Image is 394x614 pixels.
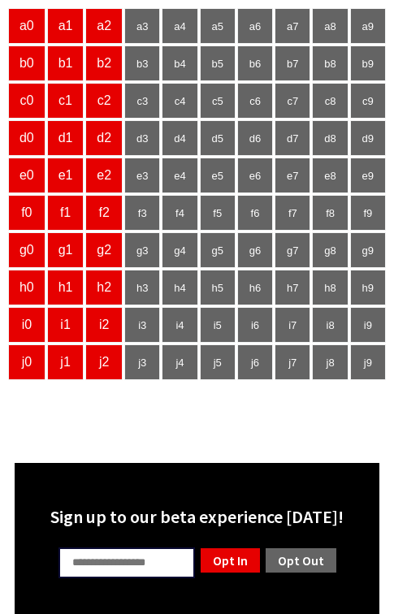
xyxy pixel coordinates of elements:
td: c1 [47,83,84,119]
td: i3 [124,307,160,343]
td: d5 [200,120,236,156]
td: f3 [124,195,160,231]
td: g6 [237,232,273,268]
td: d9 [350,120,386,156]
td: i9 [350,307,386,343]
td: g9 [350,232,386,268]
td: i1 [47,307,84,343]
td: e4 [162,158,197,193]
td: i7 [275,307,310,343]
td: i2 [85,307,123,343]
td: e2 [85,158,123,193]
td: h9 [350,270,386,305]
td: f6 [237,195,273,231]
td: c2 [85,83,123,119]
td: a2 [85,8,123,44]
td: b1 [47,45,84,81]
td: c7 [275,83,310,119]
td: h6 [237,270,273,305]
td: f2 [85,195,123,231]
td: j2 [85,344,123,380]
td: b0 [8,45,45,81]
td: f5 [200,195,236,231]
td: d1 [47,120,84,156]
td: j5 [200,344,236,380]
td: f8 [312,195,348,231]
td: f0 [8,195,45,231]
div: Sign up to our beta experience [DATE]! [24,505,370,528]
td: f7 [275,195,310,231]
td: i4 [162,307,197,343]
td: d4 [162,120,197,156]
td: c6 [237,83,273,119]
td: e6 [237,158,273,193]
td: a0 [8,8,45,44]
td: j6 [237,344,273,380]
td: g0 [8,232,45,268]
td: d8 [312,120,348,156]
td: e7 [275,158,310,193]
td: g8 [312,232,348,268]
td: a6 [237,8,273,44]
td: g3 [124,232,160,268]
td: i6 [237,307,273,343]
td: i0 [8,307,45,343]
td: b8 [312,45,348,81]
td: h4 [162,270,197,305]
td: h0 [8,270,45,305]
td: h7 [275,270,310,305]
td: g1 [47,232,84,268]
td: e3 [124,158,160,193]
td: d0 [8,120,45,156]
td: e5 [200,158,236,193]
td: c4 [162,83,197,119]
td: a1 [47,8,84,44]
td: a9 [350,8,386,44]
td: h2 [85,270,123,305]
td: c5 [200,83,236,119]
td: c8 [312,83,348,119]
td: j1 [47,344,84,380]
td: g4 [162,232,197,268]
td: a4 [162,8,197,44]
td: h8 [312,270,348,305]
td: a7 [275,8,310,44]
a: Opt In [199,547,262,574]
td: d6 [237,120,273,156]
td: j7 [275,344,310,380]
td: j9 [350,344,386,380]
td: g5 [200,232,236,268]
td: j4 [162,344,197,380]
td: d3 [124,120,160,156]
td: h3 [124,270,160,305]
td: c9 [350,83,386,119]
td: a8 [312,8,348,44]
td: b7 [275,45,310,81]
td: f1 [47,195,84,231]
td: b5 [200,45,236,81]
td: f4 [162,195,197,231]
td: b3 [124,45,160,81]
td: e8 [312,158,348,193]
td: f9 [350,195,386,231]
td: g2 [85,232,123,268]
td: b6 [237,45,273,81]
td: j3 [124,344,160,380]
td: a5 [200,8,236,44]
td: e9 [350,158,386,193]
td: e0 [8,158,45,193]
td: b4 [162,45,197,81]
td: b2 [85,45,123,81]
td: d2 [85,120,123,156]
td: i5 [200,307,236,343]
td: g7 [275,232,310,268]
td: a3 [124,8,160,44]
td: b9 [350,45,386,81]
td: h5 [200,270,236,305]
td: j0 [8,344,45,380]
td: e1 [47,158,84,193]
td: j8 [312,344,348,380]
td: i8 [312,307,348,343]
a: Opt Out [264,547,338,574]
td: h1 [47,270,84,305]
